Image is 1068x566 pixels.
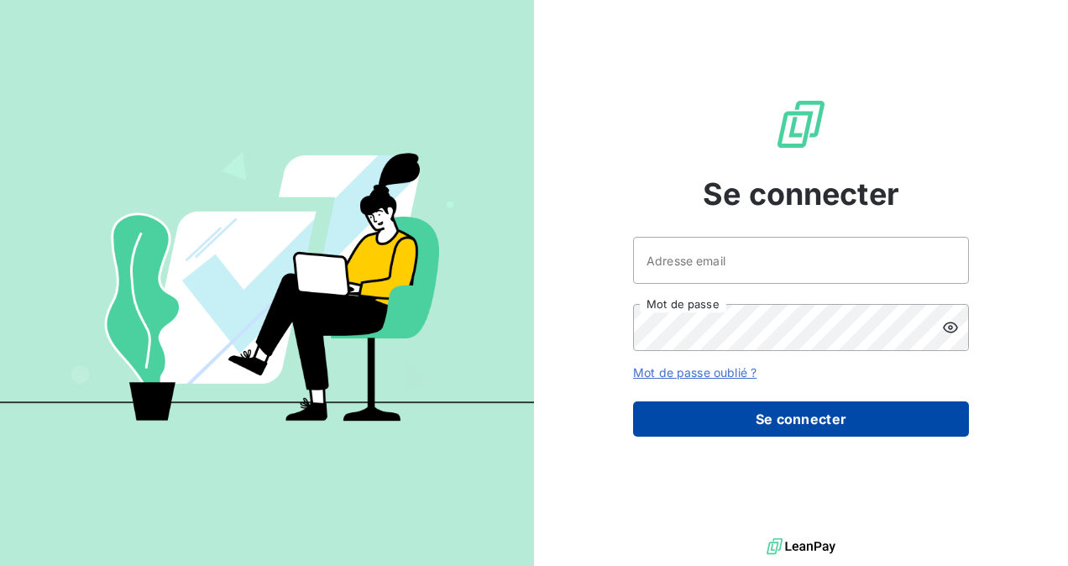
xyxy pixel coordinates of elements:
[633,365,756,380] a: Mot de passe oublié ?
[633,237,969,284] input: placeholder
[774,97,828,151] img: Logo LeanPay
[633,401,969,437] button: Se connecter
[767,534,835,559] img: logo
[703,171,899,217] span: Se connecter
